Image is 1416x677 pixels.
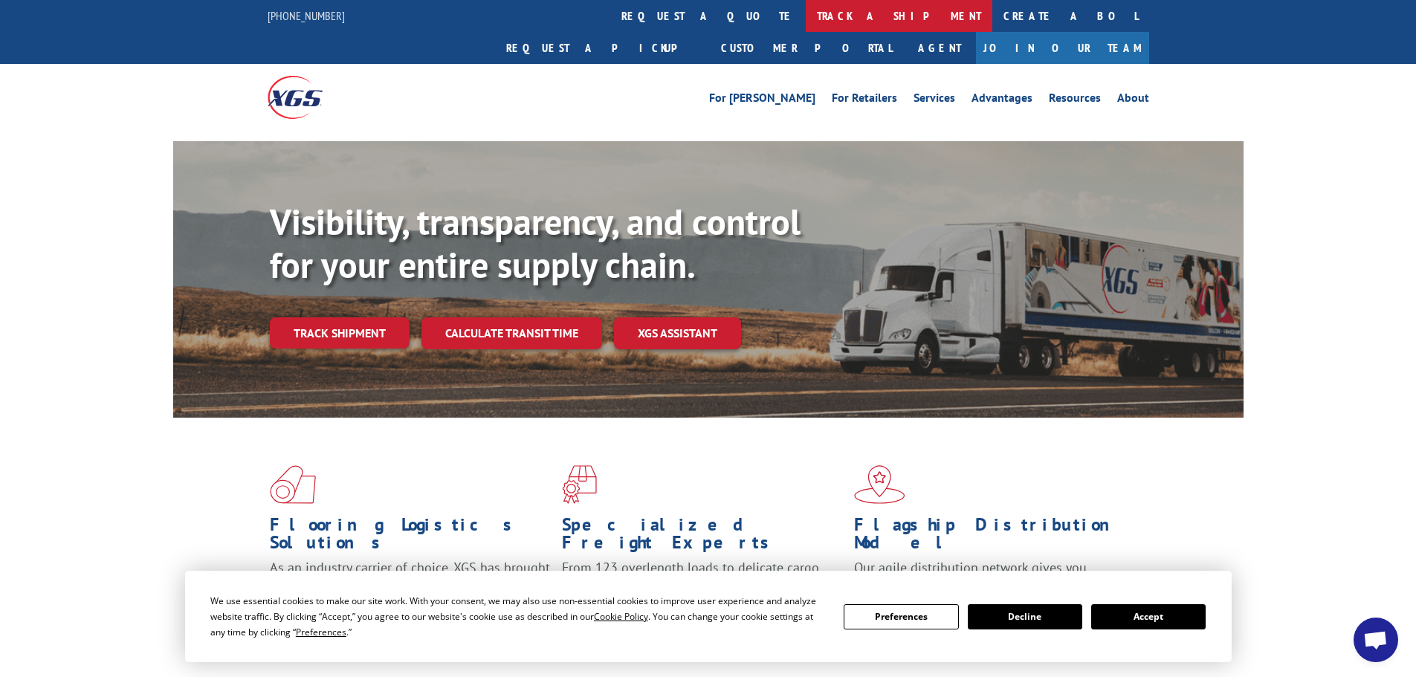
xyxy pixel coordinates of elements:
[268,8,345,23] a: [PHONE_NUMBER]
[562,465,597,504] img: xgs-icon-focused-on-flooring-red
[296,626,346,638] span: Preferences
[421,317,602,349] a: Calculate transit time
[270,559,550,612] span: As an industry carrier of choice, XGS has brought innovation and dedication to flooring logistics...
[976,32,1149,64] a: Join Our Team
[270,198,801,288] b: Visibility, transparency, and control for your entire supply chain.
[270,317,410,349] a: Track shipment
[594,610,648,623] span: Cookie Policy
[854,559,1128,594] span: Our agile distribution network gives you nationwide inventory management on demand.
[1354,618,1398,662] a: Open chat
[710,32,903,64] a: Customer Portal
[495,32,710,64] a: Request a pickup
[903,32,976,64] a: Agent
[832,92,897,108] a: For Retailers
[270,465,316,504] img: xgs-icon-total-supply-chain-intelligence-red
[914,92,955,108] a: Services
[270,516,551,559] h1: Flooring Logistics Solutions
[210,593,826,640] div: We use essential cookies to make our site work. With your consent, we may also use non-essential ...
[854,465,905,504] img: xgs-icon-flagship-distribution-model-red
[709,92,815,108] a: For [PERSON_NAME]
[844,604,958,629] button: Preferences
[968,604,1082,629] button: Decline
[614,317,741,349] a: XGS ASSISTANT
[562,559,843,625] p: From 123 overlength loads to delicate cargo, our experienced staff knows the best way to move you...
[185,571,1232,662] div: Cookie Consent Prompt
[972,92,1032,108] a: Advantages
[1049,92,1101,108] a: Resources
[1091,604,1206,629] button: Accept
[1117,92,1149,108] a: About
[854,516,1135,559] h1: Flagship Distribution Model
[562,516,843,559] h1: Specialized Freight Experts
